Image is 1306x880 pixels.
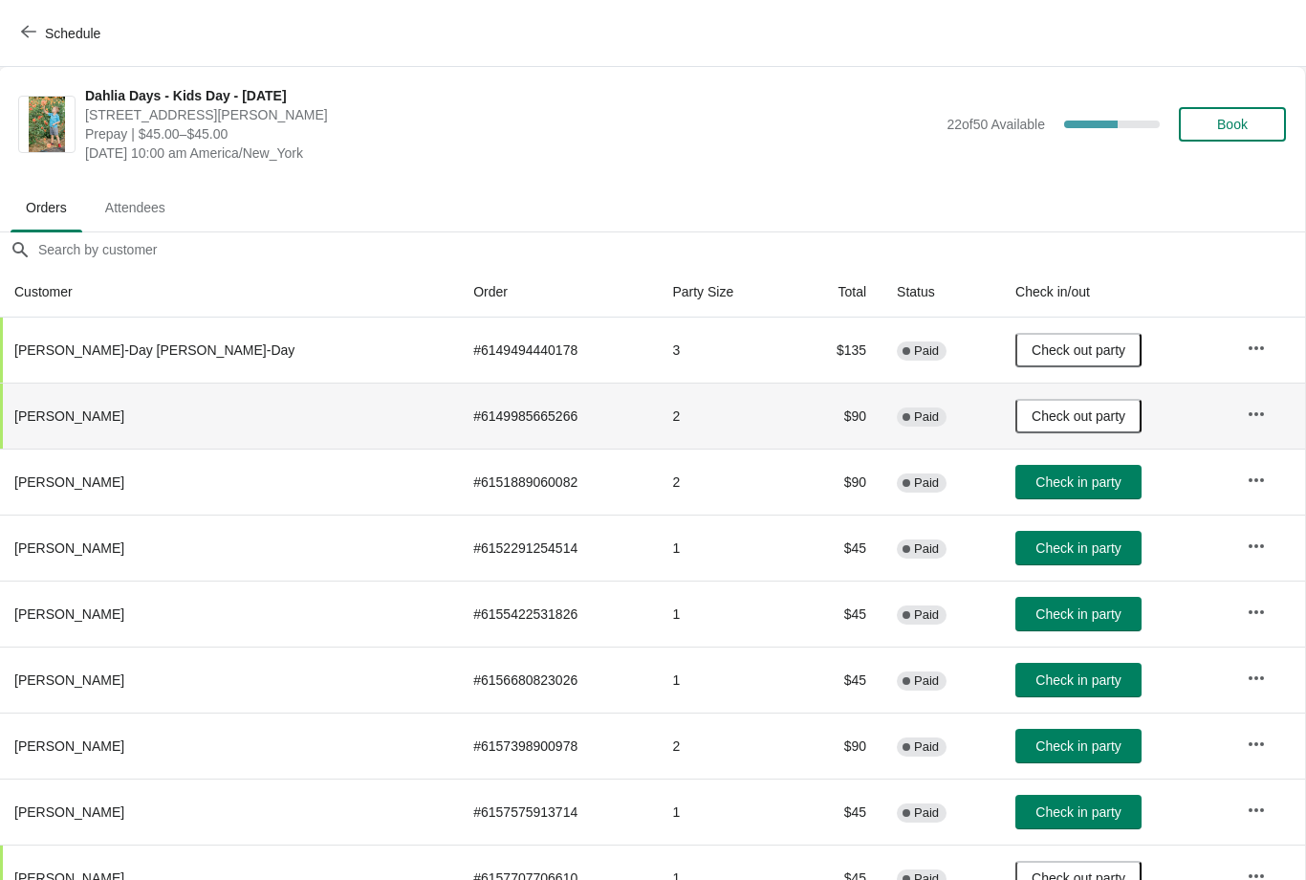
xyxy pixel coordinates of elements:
th: Order [458,267,657,318]
span: [STREET_ADDRESS][PERSON_NAME] [85,105,937,124]
span: Dahlia Days - Kids Day - [DATE] [85,86,937,105]
span: 22 of 50 Available [947,117,1045,132]
span: [PERSON_NAME] [14,408,124,424]
span: Paid [914,409,939,425]
span: Paid [914,805,939,821]
td: 1 [657,581,792,647]
span: Paid [914,739,939,755]
span: Book [1217,117,1248,132]
td: $45 [793,779,882,845]
span: Paid [914,541,939,557]
td: # 6149985665266 [458,383,657,449]
td: $45 [793,515,882,581]
span: Schedule [45,26,100,41]
td: $90 [793,383,882,449]
span: [PERSON_NAME] [14,804,124,820]
span: Check in party [1035,672,1121,688]
span: [PERSON_NAME] [14,672,124,688]
button: Check in party [1015,729,1142,763]
td: $45 [793,581,882,647]
td: 1 [657,647,792,713]
td: 2 [657,713,792,779]
th: Party Size [657,267,792,318]
td: # 6157575913714 [458,779,657,845]
button: Check out party [1015,399,1142,433]
span: Check in party [1035,474,1121,490]
span: [PERSON_NAME]-Day [PERSON_NAME]-Day [14,342,294,358]
span: Check in party [1035,606,1121,622]
button: Schedule [10,16,116,51]
td: $90 [793,449,882,515]
td: # 6149494440178 [458,318,657,383]
td: $90 [793,713,882,779]
span: Attendees [90,190,181,225]
span: Paid [914,673,939,689]
td: 2 [657,383,792,449]
td: 1 [657,515,792,581]
td: 3 [657,318,792,383]
button: Check in party [1015,531,1142,565]
th: Total [793,267,882,318]
td: $45 [793,647,882,713]
span: Check in party [1035,738,1121,754]
button: Check in party [1015,795,1142,829]
span: [PERSON_NAME] [14,738,124,754]
span: [PERSON_NAME] [14,606,124,622]
td: 2 [657,449,792,515]
button: Check in party [1015,465,1142,499]
button: Check in party [1015,597,1142,631]
td: 1 [657,779,792,845]
span: Orders [11,190,82,225]
button: Check out party [1015,333,1142,367]
td: # 6157398900978 [458,713,657,779]
input: Search by customer [37,232,1305,267]
span: Check in party [1035,540,1121,556]
span: Check out party [1032,408,1125,424]
button: Check in party [1015,663,1142,697]
th: Check in/out [1000,267,1231,318]
span: [PERSON_NAME] [14,474,124,490]
span: Check out party [1032,342,1125,358]
td: $135 [793,318,882,383]
img: Dahlia Days - Kids Day - Sat Sept 20th [29,97,66,152]
td: # 6151889060082 [458,449,657,515]
span: Prepay | $45.00–$45.00 [85,124,937,143]
td: # 6155422531826 [458,581,657,647]
th: Status [882,267,1000,318]
button: Book [1179,107,1286,142]
span: Paid [914,607,939,623]
td: # 6156680823026 [458,647,657,713]
span: Paid [914,343,939,359]
span: Check in party [1035,804,1121,820]
span: [DATE] 10:00 am America/New_York [85,143,937,163]
span: Paid [914,475,939,491]
span: [PERSON_NAME] [14,540,124,556]
td: # 6152291254514 [458,515,657,581]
